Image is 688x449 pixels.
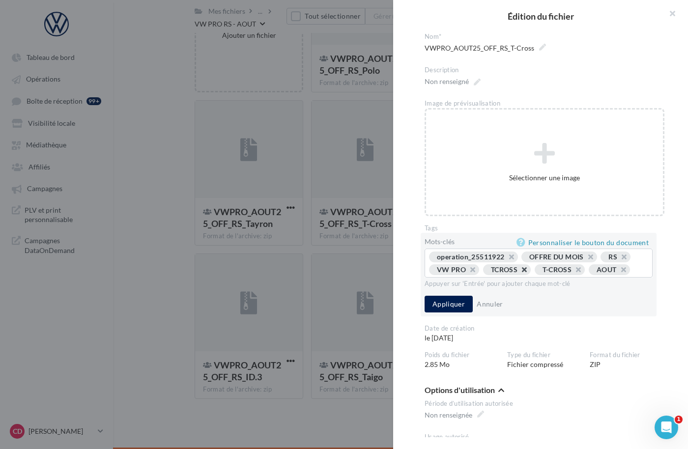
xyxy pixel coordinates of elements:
[425,324,507,343] div: le [DATE]
[425,386,495,394] span: Options d'utilisation
[425,433,664,442] div: Usage autorisé
[590,351,672,369] div: ZIP
[425,296,473,312] button: Appliquer
[473,298,507,310] button: Annuler
[425,224,664,233] div: Tags
[590,351,664,360] div: Format du fichier
[437,265,466,274] div: VW PRO
[507,351,582,360] div: Type du fichier
[425,385,504,397] button: Options d'utilisation
[425,399,664,408] div: Période d’utilisation autorisée
[608,253,617,261] div: RS
[409,12,672,21] h2: Édition du fichier
[425,351,507,369] div: 2.85 Mo
[425,75,481,88] span: Non renseigné
[425,280,653,288] div: Appuyer sur 'Entrée' pour ajouter chaque mot-clé
[507,351,590,369] div: Fichier compressé
[425,238,455,245] label: Mots-clés
[425,41,546,55] span: VWPRO_AOUT25_OFF_RS_T-Cross
[491,265,517,274] div: TCROSS
[675,416,683,423] span: 1
[543,265,572,274] div: T-CROSS
[529,253,584,261] div: OFFRE DU MOIS
[426,173,663,183] div: Sélectionner une image
[425,66,664,75] div: Description
[597,265,616,274] div: AOUT
[425,351,499,360] div: Poids du fichier
[437,253,504,261] div: operation_25511922
[425,324,499,333] div: Date de création
[425,99,664,108] div: Image de prévisualisation
[516,237,653,249] a: Personnaliser le bouton du document
[655,416,678,439] iframe: Intercom live chat
[425,408,484,422] span: Non renseignée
